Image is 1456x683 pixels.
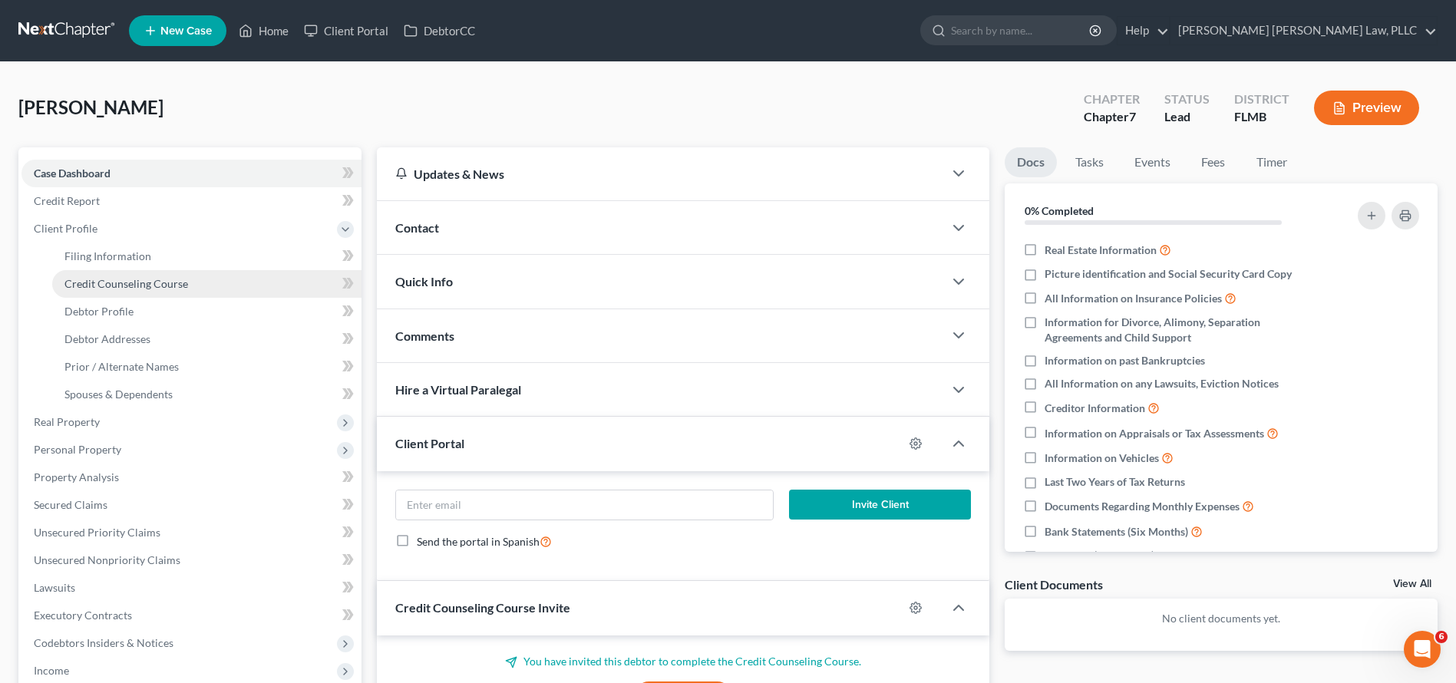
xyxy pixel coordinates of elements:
[34,415,100,428] span: Real Property
[1234,91,1289,108] div: District
[64,388,173,401] span: Spouses & Dependents
[1045,401,1145,416] span: Creditor Information
[21,519,362,546] a: Unsecured Priority Claims
[1025,204,1094,217] strong: 0% Completed
[1045,315,1316,345] span: Information for Divorce, Alimony, Separation Agreements and Child Support
[34,636,173,649] span: Codebtors Insiders & Notices
[1234,108,1289,126] div: FLMB
[52,381,362,408] a: Spouses & Dependents
[396,17,483,45] a: DebtorCC
[1170,17,1437,45] a: [PERSON_NAME] [PERSON_NAME] Law, PLLC
[34,167,111,180] span: Case Dashboard
[1063,147,1116,177] a: Tasks
[1189,147,1238,177] a: Fees
[395,654,971,669] p: You have invited this debtor to complete the Credit Counseling Course.
[395,220,439,235] span: Contact
[1084,108,1140,126] div: Chapter
[34,498,107,511] span: Secured Claims
[1017,611,1425,626] p: No client documents yet.
[395,328,454,343] span: Comments
[21,187,362,215] a: Credit Report
[395,166,925,182] div: Updates & News
[1045,499,1240,514] span: Documents Regarding Monthly Expenses
[34,222,97,235] span: Client Profile
[52,325,362,353] a: Debtor Addresses
[1005,147,1057,177] a: Docs
[21,574,362,602] a: Lawsuits
[160,25,212,37] span: New Case
[21,602,362,629] a: Executory Contracts
[1118,17,1169,45] a: Help
[64,360,179,373] span: Prior / Alternate Names
[1045,474,1185,490] span: Last Two Years of Tax Returns
[395,274,453,289] span: Quick Info
[21,160,362,187] a: Case Dashboard
[1045,353,1205,368] span: Information on past Bankruptcies
[21,546,362,574] a: Unsecured Nonpriority Claims
[1045,266,1292,282] span: Picture identification and Social Security Card Copy
[1435,631,1448,643] span: 6
[1244,147,1299,177] a: Timer
[395,600,570,615] span: Credit Counseling Course Invite
[396,490,773,520] input: Enter email
[34,609,132,622] span: Executory Contracts
[951,16,1091,45] input: Search by name...
[1164,91,1210,108] div: Status
[34,194,100,207] span: Credit Report
[34,470,119,483] span: Property Analysis
[1314,91,1419,125] button: Preview
[34,526,160,539] span: Unsecured Priority Claims
[52,298,362,325] a: Debtor Profile
[64,305,134,318] span: Debtor Profile
[296,17,396,45] a: Client Portal
[64,332,150,345] span: Debtor Addresses
[1404,631,1441,668] iframe: Intercom live chat
[34,553,180,566] span: Unsecured Nonpriority Claims
[417,535,540,548] span: Send the portal in Spanish
[1045,291,1222,306] span: All Information on Insurance Policies
[18,96,163,118] span: [PERSON_NAME]
[1084,91,1140,108] div: Chapter
[395,436,464,450] span: Client Portal
[34,443,121,456] span: Personal Property
[21,464,362,491] a: Property Analysis
[1045,450,1159,466] span: Information on Vehicles
[789,490,971,520] button: Invite Client
[52,353,362,381] a: Prior / Alternate Names
[64,277,188,290] span: Credit Counseling Course
[1045,426,1264,441] span: Information on Appraisals or Tax Assessments
[52,270,362,298] a: Credit Counseling Course
[1122,147,1183,177] a: Events
[21,491,362,519] a: Secured Claims
[231,17,296,45] a: Home
[52,243,362,270] a: Filing Information
[1045,524,1188,539] span: Bank Statements (Six Months)
[34,581,75,594] span: Lawsuits
[1045,243,1157,258] span: Real Estate Information
[1045,548,1154,563] span: Pay Stubs (Six Months)
[1045,376,1279,391] span: All Information on any Lawsuits, Eviction Notices
[395,382,521,397] span: Hire a Virtual Paralegal
[1164,108,1210,126] div: Lead
[64,249,151,262] span: Filing Information
[34,664,69,677] span: Income
[1393,579,1431,589] a: View All
[1129,109,1136,124] span: 7
[1005,576,1103,592] div: Client Documents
